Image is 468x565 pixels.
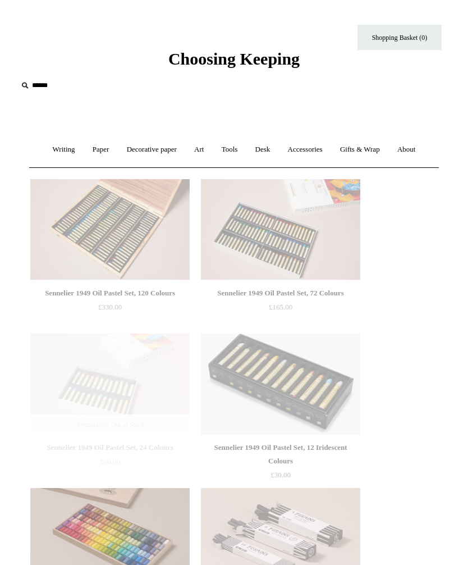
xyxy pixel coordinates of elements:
[201,179,360,280] img: Sennelier 1949 Oil Pastel Set, 72 Colours
[30,179,190,280] img: Sennelier 1949 Oil Pastel Set, 120 Colours
[30,286,190,332] a: Sennelier 1949 Oil Pastel Set, 120 Colours £330.00
[100,457,120,466] span: £60.00
[30,441,190,487] a: Sennelier 1949 Oil Pastel Set, 24 Colours £60.00
[204,286,357,300] div: Sennelier 1949 Oil Pastel Set, 72 Colours
[30,179,190,280] a: Sennelier 1949 Oil Pastel Set, 120 Colours Sennelier 1949 Oil Pastel Set, 120 Colours
[65,414,155,435] span: Temporarily Out of Stock
[214,135,246,165] a: Tools
[30,334,190,435] a: Sennelier 1949 Oil Pastel Set, 24 Colours Sennelier 1949 Oil Pastel Set, 24 Colours Temporarily O...
[186,135,212,165] a: Art
[280,135,331,165] a: Accessories
[201,286,360,332] a: Sennelier 1949 Oil Pastel Set, 72 Colours £165.00
[201,334,360,435] a: Sennelier 1949 Oil Pastel Set, 12 Iridescent Colours Sennelier 1949 Oil Pastel Set, 12 Iridescent...
[85,135,117,165] a: Paper
[168,49,300,68] span: Choosing Keeping
[247,135,278,165] a: Desk
[33,286,187,300] div: Sennelier 1949 Oil Pastel Set, 120 Colours
[33,441,187,454] div: Sennelier 1949 Oil Pastel Set, 24 Colours
[204,441,357,468] div: Sennelier 1949 Oil Pastel Set, 12 Iridescent Colours
[45,135,83,165] a: Writing
[357,25,442,50] a: Shopping Basket (0)
[270,471,291,479] span: £30.00
[119,135,185,165] a: Decorative paper
[269,303,292,311] span: £165.00
[201,334,360,435] img: Sennelier 1949 Oil Pastel Set, 12 Iridescent Colours
[201,441,360,487] a: Sennelier 1949 Oil Pastel Set, 12 Iridescent Colours £30.00
[201,179,360,280] a: Sennelier 1949 Oil Pastel Set, 72 Colours Sennelier 1949 Oil Pastel Set, 72 Colours
[389,135,424,165] a: About
[30,334,190,435] img: Sennelier 1949 Oil Pastel Set, 24 Colours
[168,58,300,66] a: Choosing Keeping
[98,303,122,311] span: £330.00
[332,135,388,165] a: Gifts & Wrap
